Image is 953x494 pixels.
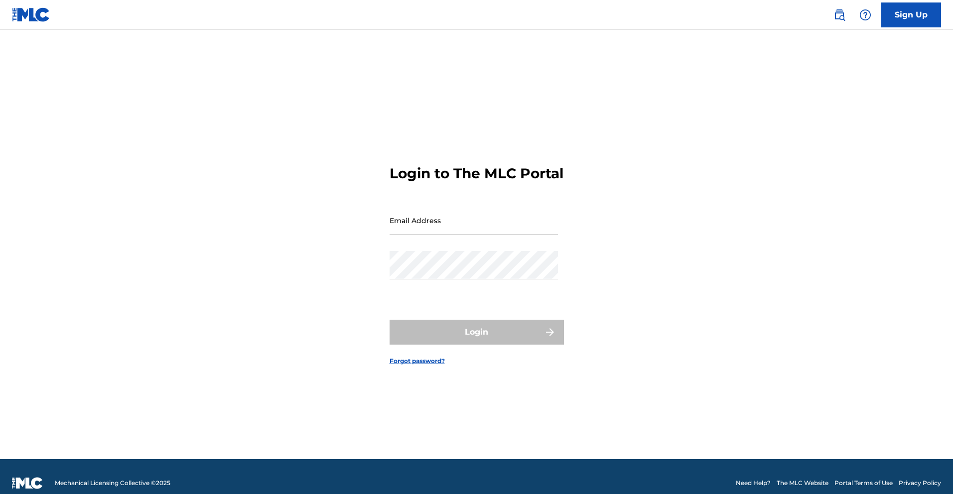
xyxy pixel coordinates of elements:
a: Sign Up [881,2,941,27]
a: Privacy Policy [899,479,941,488]
img: search [833,9,845,21]
a: The MLC Website [777,479,828,488]
img: help [859,9,871,21]
img: MLC Logo [12,7,50,22]
img: logo [12,477,43,489]
h3: Login to The MLC Portal [390,165,563,182]
div: Help [855,5,875,25]
span: Mechanical Licensing Collective © 2025 [55,479,170,488]
a: Portal Terms of Use [834,479,893,488]
a: Forgot password? [390,357,445,366]
a: Public Search [829,5,849,25]
a: Need Help? [736,479,771,488]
